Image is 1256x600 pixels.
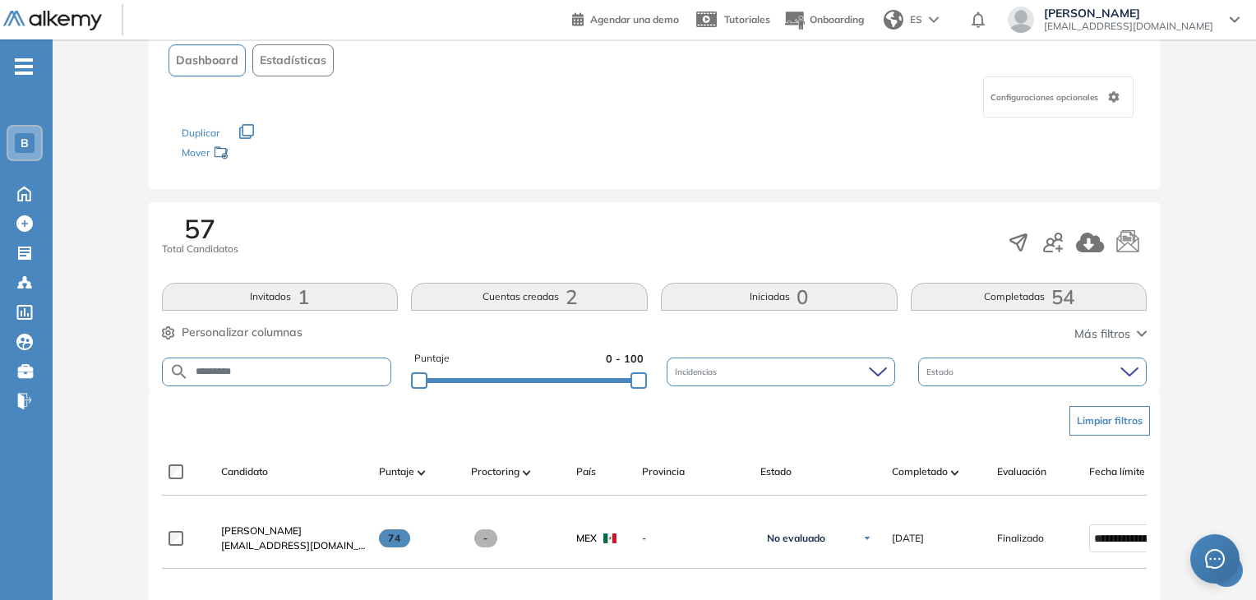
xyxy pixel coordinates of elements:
[926,366,957,378] span: Estado
[162,242,238,256] span: Total Candidatos
[929,16,939,23] img: arrow
[990,91,1101,104] span: Configuraciones opcionales
[997,531,1044,546] span: Finalizado
[1044,7,1213,20] span: [PERSON_NAME]
[911,283,1147,311] button: Completadas54
[892,464,948,479] span: Completado
[1074,325,1130,343] span: Más filtros
[182,127,219,139] span: Duplicar
[572,8,679,28] a: Agendar una demo
[182,324,302,341] span: Personalizar columnas
[760,464,792,479] span: Estado
[910,12,922,27] span: ES
[3,11,102,31] img: Logo
[411,283,648,311] button: Cuentas creadas2
[1089,464,1145,479] span: Fecha límite
[1074,325,1147,343] button: Más filtros
[418,470,426,475] img: [missing "en.ARROW_ALT" translation]
[1069,406,1150,436] button: Limpiar filtros
[260,52,326,69] span: Estadísticas
[162,324,302,341] button: Personalizar columnas
[414,351,450,367] span: Puntaje
[603,533,616,543] img: MEX
[162,283,399,311] button: Invitados1
[169,44,246,76] button: Dashboard
[21,136,29,150] span: B
[576,531,597,546] span: MEX
[1044,20,1213,33] span: [EMAIL_ADDRESS][DOMAIN_NAME]
[951,470,959,475] img: [missing "en.ARROW_ALT" translation]
[169,362,189,382] img: SEARCH_ALT
[523,470,531,475] img: [missing "en.ARROW_ALT" translation]
[221,538,366,553] span: [EMAIL_ADDRESS][DOMAIN_NAME]
[221,524,366,538] a: [PERSON_NAME]
[642,464,685,479] span: Provincia
[892,531,924,546] span: [DATE]
[884,10,903,30] img: world
[810,13,864,25] span: Onboarding
[576,464,596,479] span: País
[184,215,215,242] span: 57
[1205,549,1225,569] span: message
[767,532,825,545] span: No evaluado
[724,13,770,25] span: Tutoriales
[783,2,864,38] button: Onboarding
[176,52,238,69] span: Dashboard
[997,464,1046,479] span: Evaluación
[918,358,1147,386] div: Estado
[252,44,334,76] button: Estadísticas
[675,366,720,378] span: Incidencias
[182,139,346,169] div: Mover
[642,531,747,546] span: -
[983,76,1134,118] div: Configuraciones opcionales
[15,65,33,68] i: -
[379,529,411,547] span: 74
[221,524,302,537] span: [PERSON_NAME]
[590,13,679,25] span: Agendar una demo
[661,283,898,311] button: Iniciadas0
[221,464,268,479] span: Candidato
[474,529,498,547] span: -
[606,351,644,367] span: 0 - 100
[862,533,872,543] img: Ícono de flecha
[667,358,895,386] div: Incidencias
[471,464,519,479] span: Proctoring
[379,464,414,479] span: Puntaje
